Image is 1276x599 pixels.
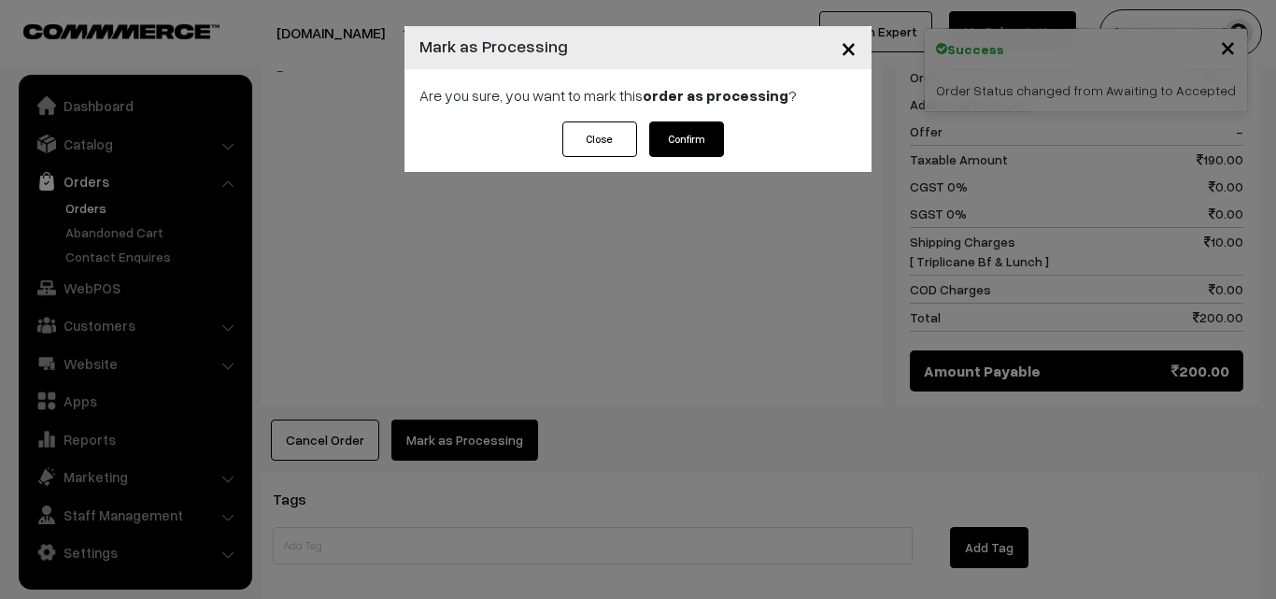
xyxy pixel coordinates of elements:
[562,121,637,157] button: Close
[841,30,857,64] span: ×
[419,34,568,59] h4: Mark as Processing
[404,69,872,121] div: Are you sure, you want to mark this ?
[643,86,788,105] strong: order as processing
[649,121,724,157] button: Confirm
[826,19,872,77] button: Close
